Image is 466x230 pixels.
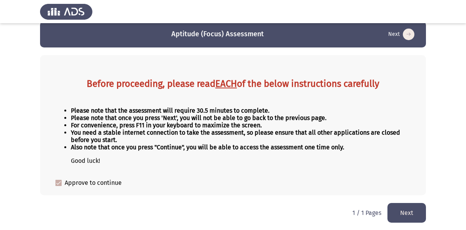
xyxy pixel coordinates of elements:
[387,203,426,223] button: load next page
[352,209,381,216] p: 1 / 1 Pages
[171,29,264,39] h3: Aptitude (Focus) Assessment
[71,114,327,122] strong: Please note that once you press 'Next', you will not be able to go back to the previous page.
[87,78,379,89] strong: Before proceeding, please read of the below instructions carefully
[386,28,417,41] button: load next page
[40,1,92,22] img: Assess Talent Management logo
[71,122,262,129] strong: For convenience, press F11 in your keyboard to maximize the screen.
[215,78,237,89] u: EACH
[71,144,344,151] strong: Also note that once you press "Continue", you will be able to access the assessment one time only.
[71,107,270,114] strong: Please note that the assessment will require 30.5 minutes to complete.
[71,129,400,144] strong: You need a stable internet connection to take the assessment, so please ensure that all other app...
[65,178,122,188] span: Approve to continue
[71,157,411,164] p: Good luck!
